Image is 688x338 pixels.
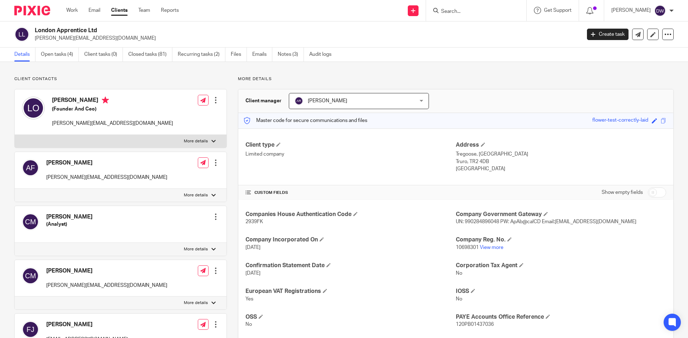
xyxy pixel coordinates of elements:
[245,141,456,149] h4: Client type
[46,159,167,167] h4: [PERSON_NAME]
[456,313,666,321] h4: PAYE Accounts Office Reference
[245,151,456,158] p: Limited company
[654,5,666,16] img: svg%3E
[456,165,666,172] p: [GEOGRAPHIC_DATA]
[456,322,494,327] span: 120PB01437036
[480,245,503,250] a: View more
[35,35,576,42] p: [PERSON_NAME][EMAIL_ADDRESS][DOMAIN_NAME]
[178,48,225,62] a: Recurring tasks (2)
[278,48,304,62] a: Notes (3)
[46,321,128,328] h4: [PERSON_NAME]
[245,219,263,224] span: 2939FK
[456,211,666,218] h4: Company Government Gateway
[14,76,227,82] p: Client contacts
[611,7,651,14] p: [PERSON_NAME]
[14,48,35,62] a: Details
[592,117,648,125] div: flower-test-correctly-laid
[245,322,252,327] span: No
[111,7,128,14] a: Clients
[244,117,367,124] p: Master code for secure communications and files
[52,120,173,127] p: [PERSON_NAME][EMAIL_ADDRESS][DOMAIN_NAME]
[46,213,92,221] h4: [PERSON_NAME]
[440,9,505,15] input: Search
[22,321,39,338] img: svg%3E
[22,159,39,176] img: svg%3E
[245,313,456,321] h4: OSS
[295,97,303,105] img: svg%3E
[46,282,167,289] p: [PERSON_NAME][EMAIL_ADDRESS][DOMAIN_NAME]
[14,27,29,42] img: svg%3E
[456,141,666,149] h4: Address
[308,98,347,103] span: [PERSON_NAME]
[456,158,666,165] p: Truro, TR2 4DB
[456,151,666,158] p: Tregoose, [GEOGRAPHIC_DATA]
[456,297,462,302] span: No
[46,267,167,275] h4: [PERSON_NAME]
[102,97,109,104] i: Primary
[138,7,150,14] a: Team
[184,192,208,198] p: More details
[52,97,173,106] h4: [PERSON_NAME]
[456,236,666,244] h4: Company Reg. No.
[587,29,629,40] a: Create task
[456,288,666,295] h4: IOSS
[41,48,79,62] a: Open tasks (4)
[35,27,468,34] h2: London Apprentice Ltd
[456,262,666,269] h4: Corporation Tax Agent
[184,138,208,144] p: More details
[252,48,272,62] a: Emails
[184,300,208,306] p: More details
[245,245,261,250] span: [DATE]
[245,211,456,218] h4: Companies House Authentication Code
[89,7,100,14] a: Email
[22,267,39,284] img: svg%3E
[456,271,462,276] span: No
[46,221,92,228] h5: (Analyst)
[22,97,45,119] img: svg%3E
[456,245,479,250] span: 10698301
[161,7,179,14] a: Reports
[184,246,208,252] p: More details
[46,174,167,181] p: [PERSON_NAME][EMAIL_ADDRESS][DOMAIN_NAME]
[231,48,247,62] a: Files
[245,297,253,302] span: Yes
[52,106,173,113] h5: (Founder And Ceo)
[245,236,456,244] h4: Company Incorporated On
[602,189,643,196] label: Show empty fields
[66,7,78,14] a: Work
[245,97,282,104] h3: Client manager
[238,76,674,82] p: More details
[14,6,50,15] img: Pixie
[84,48,123,62] a: Client tasks (0)
[309,48,337,62] a: Audit logs
[544,8,572,13] span: Get Support
[22,213,39,230] img: svg%3E
[245,271,261,276] span: [DATE]
[128,48,172,62] a: Closed tasks (81)
[245,262,456,269] h4: Confirmation Statement Date
[245,190,456,196] h4: CUSTOM FIELDS
[245,288,456,295] h4: European VAT Registrations
[456,219,636,224] span: UN: 990284896048 PW: ApAb@ca!CD Email:[EMAIL_ADDRESS][DOMAIN_NAME]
